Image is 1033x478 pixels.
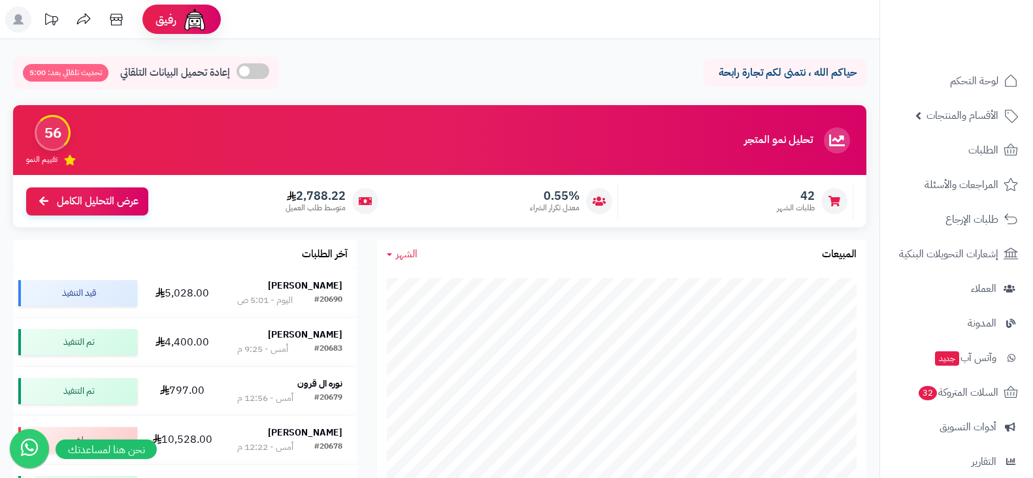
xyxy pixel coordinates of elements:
span: إعادة تحميل البيانات التلقائي [120,65,230,80]
span: 0.55% [530,189,580,203]
div: #20690 [314,294,342,307]
a: عرض التحليل الكامل [26,187,148,215]
div: أمس - 12:22 م [237,441,293,454]
span: إشعارات التحويلات البنكية [899,245,998,263]
a: المدونة [888,308,1025,339]
span: عرض التحليل الكامل [57,194,139,209]
a: السلات المتروكة32 [888,377,1025,408]
a: الطلبات [888,135,1025,166]
td: 797.00 [142,367,222,415]
span: رفيق [156,12,176,27]
span: لوحة التحكم [950,72,998,90]
span: طلبات الإرجاع [945,210,998,229]
div: قيد التنفيذ [18,280,137,306]
span: السلات المتروكة [917,383,998,402]
h3: آخر الطلبات [302,249,348,261]
strong: [PERSON_NAME] [268,328,342,342]
div: #20679 [314,392,342,405]
span: المدونة [968,314,996,332]
img: ai-face.png [182,7,208,33]
div: أمس - 12:56 م [237,392,293,405]
span: معدل تكرار الشراء [530,202,580,214]
span: متوسط طلب العميل [286,202,346,214]
td: 5,028.00 [142,269,222,317]
div: تم التنفيذ [18,329,137,355]
p: حياكم الله ، نتمنى لكم تجارة رابحة [713,65,857,80]
a: وآتس آبجديد [888,342,1025,374]
h3: تحليل نمو المتجر [744,135,813,146]
span: 32 [919,386,937,400]
span: تقييم النمو [26,154,57,165]
strong: [PERSON_NAME] [268,426,342,439]
div: اليوم - 5:01 ص [237,294,293,307]
span: طلبات الشهر [777,202,815,214]
a: الشهر [387,247,418,262]
a: لوحة التحكم [888,65,1025,97]
h3: المبيعات [822,249,857,261]
strong: نوره ال قرون [297,377,342,390]
span: وآتس آب [934,349,996,367]
a: العملاء [888,273,1025,304]
div: #20683 [314,343,342,356]
span: الأقسام والمنتجات [926,106,998,125]
div: أمس - 9:25 م [237,343,288,356]
a: إشعارات التحويلات البنكية [888,238,1025,270]
span: تحديث تلقائي بعد: 5:00 [23,64,108,82]
strong: [PERSON_NAME] [268,279,342,293]
a: التقارير [888,446,1025,477]
div: تم التنفيذ [18,378,137,404]
span: العملاء [971,279,996,298]
a: المراجعات والأسئلة [888,169,1025,200]
span: الطلبات [968,141,998,159]
span: جديد [935,351,959,366]
span: التقارير [972,453,996,471]
span: المراجعات والأسئلة [925,176,998,194]
span: الشهر [396,246,418,262]
td: 10,528.00 [142,416,222,464]
div: #20678 [314,441,342,454]
td: 4,400.00 [142,318,222,366]
a: تحديثات المنصة [35,7,67,36]
a: طلبات الإرجاع [888,204,1025,235]
span: 2,788.22 [286,189,346,203]
div: ملغي [18,427,137,453]
a: أدوات التسويق [888,411,1025,443]
span: 42 [777,189,815,203]
span: أدوات التسويق [940,418,996,436]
